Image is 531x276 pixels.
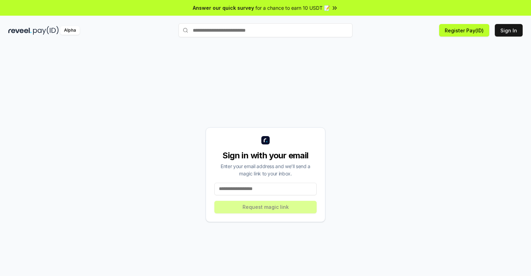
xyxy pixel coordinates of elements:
div: Sign in with your email [214,150,317,161]
div: Alpha [60,26,80,35]
button: Sign In [495,24,523,37]
button: Register Pay(ID) [439,24,489,37]
img: pay_id [33,26,59,35]
img: logo_small [261,136,270,144]
div: Enter your email address and we’ll send a magic link to your inbox. [214,163,317,177]
img: reveel_dark [8,26,32,35]
span: for a chance to earn 10 USDT 📝 [255,4,330,11]
span: Answer our quick survey [193,4,254,11]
